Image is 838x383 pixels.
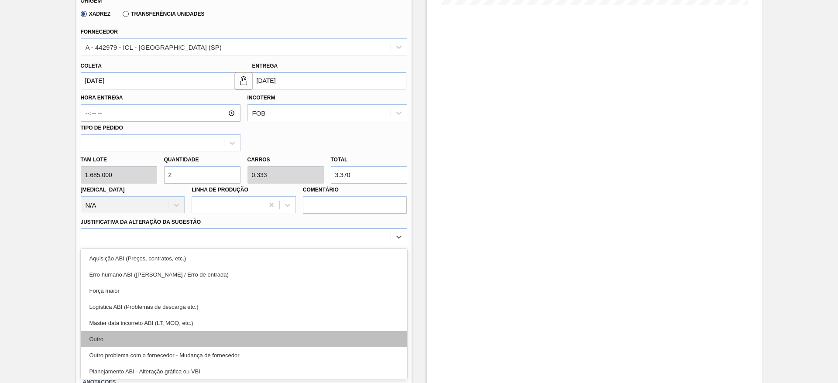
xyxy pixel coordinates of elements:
div: Master data incorreto ABI (LT, MOQ, etc.) [81,315,407,331]
label: Coleta [81,63,102,69]
label: Observações [81,247,407,260]
label: Tam lote [81,154,157,166]
label: Incoterm [247,95,275,101]
div: FOB [252,109,266,117]
button: unlocked [235,72,252,89]
input: dd/mm/yyyy [252,72,406,89]
div: Outro [81,331,407,347]
label: Comentário [303,184,407,196]
label: Carros [247,157,270,163]
img: unlocked [238,75,249,86]
label: Fornecedor [81,29,118,35]
label: Justificativa da Alteração da Sugestão [81,219,201,225]
div: Planejamento ABI - Alteração gráfica ou VBI [81,363,407,380]
label: Xadrez [81,11,111,17]
label: Transferência Unidades [123,11,204,17]
label: Hora Entrega [81,92,240,104]
label: Quantidade [164,157,199,163]
div: Força maior [81,283,407,299]
div: Erro humano ABI ([PERSON_NAME] / Erro de entrada) [81,267,407,283]
div: Aquisição ABI (Preços, contratos, etc.) [81,250,407,267]
label: Entrega [252,63,278,69]
div: Outro problema com o fornecedor - Mudança de fornecedor [81,347,407,363]
div: A - 442979 - ICL - [GEOGRAPHIC_DATA] (SP) [86,43,222,51]
label: Total [331,157,348,163]
label: Linha de Produção [192,187,248,193]
label: [MEDICAL_DATA] [81,187,125,193]
label: Tipo de pedido [81,125,123,131]
div: Logística ABI (Problemas de descarga etc.) [81,299,407,315]
input: dd/mm/yyyy [81,72,235,89]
